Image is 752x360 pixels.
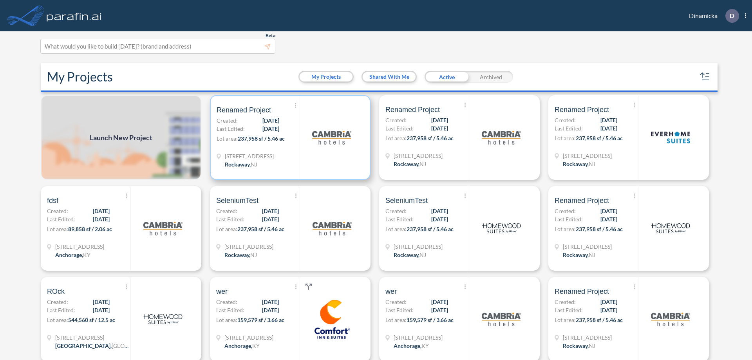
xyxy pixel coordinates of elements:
div: Rockaway, NJ [394,251,426,259]
span: Renamed Project [217,105,271,115]
span: 237,958 sf / 5.46 ac [237,226,284,232]
span: NJ [589,161,595,167]
p: D [730,12,734,19]
div: Rockaway, NJ [563,160,595,168]
span: [DATE] [600,207,617,215]
span: Renamed Project [555,196,609,205]
span: Created: [385,298,407,306]
span: [GEOGRAPHIC_DATA] [112,342,168,349]
img: logo [482,209,521,248]
span: Rockaway , [563,342,589,349]
span: Last Edited: [47,306,75,314]
img: logo [313,209,352,248]
a: Renamed ProjectCreated:[DATE]Last Edited:[DATE]Lot area:237,958 sf / 5.46 ac[STREET_ADDRESS]Rocka... [207,95,376,180]
span: Lot area: [555,135,576,141]
span: [DATE] [431,207,448,215]
span: Launch New Project [90,132,152,143]
img: logo [143,300,183,339]
span: Created: [47,298,68,306]
a: Renamed ProjectCreated:[DATE]Last Edited:[DATE]Lot area:237,958 sf / 5.46 ac[STREET_ADDRESS]Rocka... [545,95,714,180]
span: [DATE] [431,116,448,124]
div: Houston, TX [55,342,130,350]
img: logo [651,118,690,157]
span: KY [252,342,260,349]
span: Lot area: [217,135,238,142]
span: [DATE] [93,306,110,314]
div: Rockaway, NJ [394,160,426,168]
div: Anchorage, KY [224,342,260,350]
img: logo [45,8,103,24]
span: [DATE] [600,116,617,124]
span: [DATE] [431,298,448,306]
span: 1790 Evergreen Rd [394,333,443,342]
div: Anchorage, KY [55,251,90,259]
span: Renamed Project [555,105,609,114]
span: NJ [589,251,595,258]
span: Last Edited: [47,215,75,223]
span: [DATE] [262,116,279,125]
span: wer [385,287,397,296]
span: Rockaway , [225,161,251,168]
span: Rockaway , [394,161,419,167]
span: Created: [217,116,238,125]
span: 1899 Evergreen Rd [55,242,104,251]
span: 321 Mt Hope Ave [563,333,612,342]
span: [DATE] [262,298,279,306]
span: ROck [47,287,65,296]
div: Archived [469,71,513,83]
span: [DATE] [431,124,448,132]
span: Anchorage , [394,342,421,349]
span: Anchorage , [224,342,252,349]
div: Anchorage, KY [394,342,429,350]
span: Rockaway , [224,251,250,258]
span: Created: [216,298,237,306]
span: [DATE] [600,124,617,132]
span: 89,858 sf / 2.06 ac [68,226,112,232]
span: NJ [589,342,595,349]
span: [DATE] [600,306,617,314]
span: 321 Mt Hope Ave [563,242,612,251]
div: Dinamicka [677,9,746,23]
a: SeleniumTestCreated:[DATE]Last Edited:[DATE]Lot area:237,958 sf / 5.46 ac[STREET_ADDRESS]Rockaway... [376,186,545,271]
img: logo [482,118,521,157]
img: logo [651,209,690,248]
span: Rockaway , [563,161,589,167]
span: Last Edited: [216,306,244,314]
span: Created: [555,116,576,124]
div: Rockaway, NJ [563,251,595,259]
span: 237,958 sf / 5.46 ac [407,226,454,232]
span: 159,579 sf / 3.66 ac [407,317,454,323]
span: Lot area: [216,317,237,323]
span: [DATE] [600,215,617,223]
span: fdsf [47,196,58,205]
span: Renamed Project [385,105,440,114]
span: 321 Mt Hope Ave [394,242,443,251]
span: NJ [250,251,257,258]
span: KY [421,342,429,349]
div: Rockaway, NJ [225,160,257,168]
a: Renamed ProjectCreated:[DATE]Last Edited:[DATE]Lot area:237,958 sf / 5.46 ac[STREET_ADDRESS]Rocka... [545,186,714,271]
span: NJ [251,161,257,168]
span: [DATE] [262,125,279,133]
span: Anchorage , [55,251,83,258]
span: Created: [385,207,407,215]
span: [DATE] [93,298,110,306]
a: fdsfCreated:[DATE]Last Edited:[DATE]Lot area:89,858 sf / 2.06 ac[STREET_ADDRESS]Anchorage,KYlogo [38,186,207,271]
span: [DATE] [262,207,279,215]
span: 13835 Beaumont Hwy [55,333,130,342]
span: Last Edited: [385,215,414,223]
span: 237,958 sf / 5.46 ac [576,226,623,232]
span: Last Edited: [555,124,583,132]
a: Renamed ProjectCreated:[DATE]Last Edited:[DATE]Lot area:237,958 sf / 5.46 ac[STREET_ADDRESS]Rocka... [376,95,545,180]
span: Created: [47,207,68,215]
span: 544,560 sf / 12.5 ac [68,317,115,323]
span: Lot area: [47,317,68,323]
span: Beta [266,33,275,39]
span: Lot area: [555,226,576,232]
button: sort [699,71,711,83]
span: 159,579 sf / 3.66 ac [237,317,284,323]
span: [DATE] [93,207,110,215]
span: Last Edited: [217,125,245,133]
span: [DATE] [262,306,279,314]
div: Rockaway, NJ [563,342,595,350]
